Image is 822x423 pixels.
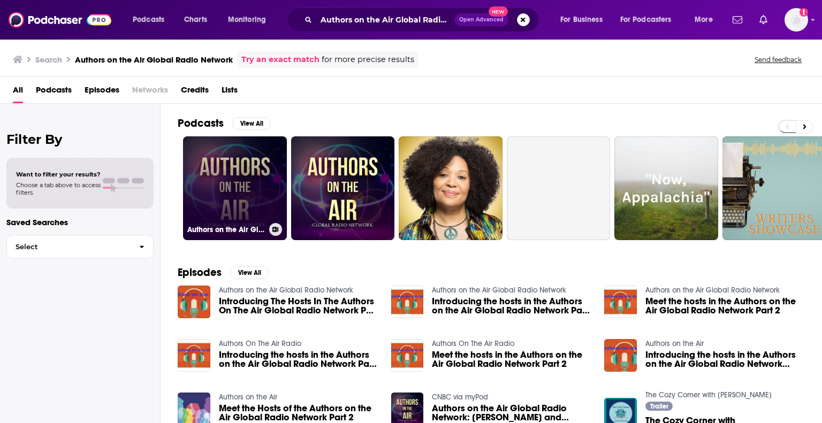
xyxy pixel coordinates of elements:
span: Authors on the Air Global Radio Network: [PERSON_NAME] and BLACK BIRD, the latest in his Nik Byro... [432,404,591,422]
span: Select [7,243,131,250]
img: Introducing the hosts in the Authors on the Air Global Radio Network Part 1 [391,286,424,318]
span: New [489,6,508,17]
img: User Profile [785,8,808,32]
button: Show profile menu [785,8,808,32]
h2: Episodes [178,266,222,279]
a: Meet the Hosts of the Authors on the Air Global Radio Network Part 2 [219,404,378,422]
button: open menu [553,11,616,28]
span: Want to filter your results? [16,171,101,178]
span: Monitoring [228,12,266,27]
a: Authors On The Air Radio [432,339,514,348]
span: Choose a tab above to access filters. [16,181,101,196]
a: Authors On The Air Radio [219,339,301,348]
a: Episodes [85,81,119,103]
a: Authors on the Air [219,393,277,402]
button: Select [6,235,154,259]
a: Authors on the Air Global Radio Network [432,286,566,295]
a: Meet the hosts in the Authors on the Air Global Radio Network Part 2 [645,297,805,315]
button: open menu [687,11,726,28]
a: Introducing the hosts in the Authors on the Air Global Radio Network (Paart 1) [645,350,805,368]
span: Charts [184,12,207,27]
a: Charts [177,11,214,28]
a: PodcastsView All [178,117,271,130]
input: Search podcasts, credits, & more... [316,11,454,28]
a: The Cozy Corner with Alexia Gordon [645,390,772,399]
a: Authors on the Air Global Radio Network [219,286,353,295]
h3: Search [35,55,62,65]
p: Saved Searches [6,217,154,227]
a: Introducing the hosts in the Authors on the Air Global Radio Network Part 1 [219,350,378,368]
span: Open Advanced [459,17,504,22]
button: Send feedback [751,55,805,64]
a: Introducing the hosts in the Authors on the Air Global Radio Network Part 1 [432,297,591,315]
span: Networks [132,81,168,103]
a: Meet the hosts in the Authors on the Air Global Radio Network Part 2 [432,350,591,368]
button: open menu [125,11,178,28]
img: Podchaser - Follow, Share and Rate Podcasts [9,10,111,30]
span: For Business [560,12,603,27]
a: Introducing The Hosts In The Authors On The Air Global Radio Network Part 1 [219,297,378,315]
button: Open AdvancedNew [454,13,508,26]
h3: Authors on the Air Global Radio Network [187,225,265,234]
a: Authors on the Air Global Radio Network: Mark Pawlosky and BLACK BIRD, the latest in his Nik Byro... [432,404,591,422]
div: Search podcasts, credits, & more... [297,7,549,32]
h3: Authors on the Air Global Radio Network [75,55,233,65]
img: Meet the hosts in the Authors on the Air Global Radio Network Part 2 [604,286,637,318]
button: open menu [613,11,687,28]
a: Show notifications dropdown [755,11,772,29]
span: More [695,12,713,27]
span: for more precise results [322,53,414,66]
a: EpisodesView All [178,266,269,279]
a: Authors on the Air Global Radio Network [183,136,287,240]
button: open menu [220,11,280,28]
a: Try an exact match [241,53,319,66]
button: View All [232,117,271,130]
span: Logged in as jkulak [785,8,808,32]
span: For Podcasters [620,12,672,27]
img: Meet the hosts in the Authors on the Air Global Radio Network Part 2 [391,339,424,372]
img: Introducing the hosts in the Authors on the Air Global Radio Network (Paart 1) [604,339,637,372]
span: Podcasts [133,12,164,27]
a: Podcasts [36,81,72,103]
img: Introducing the hosts in the Authors on the Air Global Radio Network Part 1 [178,339,210,372]
a: Show notifications dropdown [728,11,747,29]
a: Authors on the Air [645,339,704,348]
a: Credits [181,81,209,103]
h2: Podcasts [178,117,224,130]
a: Authors on the Air Global Radio Network [645,286,780,295]
img: Introducing The Hosts In The Authors On The Air Global Radio Network Part 1 [178,286,210,318]
span: Trailer [650,403,668,410]
a: All [13,81,23,103]
button: View All [230,266,269,279]
a: CNBC via myPod [432,393,488,402]
h2: Filter By [6,132,154,147]
a: Lists [222,81,238,103]
svg: Add a profile image [800,8,808,17]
